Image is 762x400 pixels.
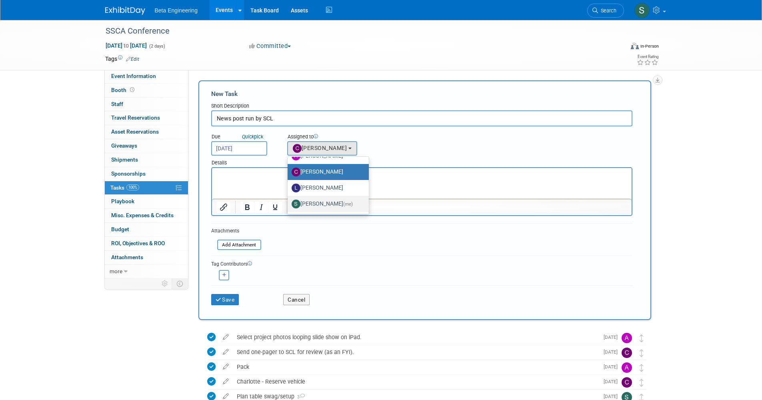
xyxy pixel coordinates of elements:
[111,101,123,107] span: Staff
[640,334,644,342] i: Move task
[111,170,146,177] span: Sponsorships
[637,55,658,59] div: Event Rating
[128,87,136,93] span: Booth not reserved yet
[343,201,353,207] span: (me)
[219,393,233,400] a: edit
[105,55,139,63] td: Tags
[240,202,254,213] button: Bold
[105,98,188,111] a: Staff
[219,378,233,385] a: edit
[105,209,188,222] a: Misc. Expenses & Credits
[640,349,644,357] i: Move task
[111,87,136,93] span: Booth
[211,90,632,98] div: New Task
[111,156,138,163] span: Shipments
[105,153,188,167] a: Shipments
[292,184,300,192] img: L.jpg
[604,379,622,384] span: [DATE]
[587,4,624,18] a: Search
[105,167,188,181] a: Sponsorships
[292,200,300,208] img: S.jpg
[292,198,361,210] label: [PERSON_NAME]
[294,394,305,400] span: 3
[233,345,599,359] div: Send one-pager to SCL for review (as an FYI).
[105,181,188,195] a: Tasks100%
[105,195,188,208] a: Playbook
[122,42,130,49] span: to
[604,364,622,370] span: [DATE]
[242,134,254,140] i: Quick
[287,133,384,141] div: Assigned to
[111,240,165,246] span: ROI, Objectives & ROO
[631,43,639,49] img: Format-Inperson.png
[211,110,632,126] input: Name of task or a short description
[219,363,233,370] a: edit
[105,84,188,97] a: Booth
[126,56,139,62] a: Edit
[155,7,198,14] span: Beta Engineering
[105,139,188,153] a: Giveaways
[111,226,129,232] span: Budget
[640,379,644,386] i: Move task
[233,360,599,374] div: Pack
[111,254,143,260] span: Attachments
[211,228,261,234] div: Attachments
[622,348,632,358] img: Charlotte Tubbs
[211,294,239,305] button: Save
[233,375,599,388] div: Charlotte - Reserve vehicle
[110,268,122,274] span: more
[105,223,188,236] a: Budget
[577,42,659,54] div: Event Format
[217,202,230,213] button: Insert/edit link
[292,168,300,176] img: C.jpg
[105,111,188,125] a: Travel Reservations
[634,3,650,18] img: Sara Dorsey
[254,202,268,213] button: Italic
[105,42,147,49] span: [DATE] [DATE]
[219,348,233,356] a: edit
[283,294,310,305] button: Cancel
[105,70,188,83] a: Event Information
[148,44,165,49] span: (2 days)
[622,362,632,373] img: Anne Mertens
[622,333,632,343] img: Anne Mertens
[103,24,612,38] div: SSCA Conference
[111,114,160,121] span: Travel Reservations
[219,334,233,341] a: edit
[604,394,622,399] span: [DATE]
[111,198,134,204] span: Playbook
[268,202,282,213] button: Underline
[158,278,172,289] td: Personalize Event Tab Strip
[110,184,139,191] span: Tasks
[211,156,632,167] div: Details
[212,168,632,199] iframe: Rich Text Area
[292,182,361,194] label: [PERSON_NAME]
[105,251,188,264] a: Attachments
[105,125,188,139] a: Asset Reservations
[111,212,174,218] span: Misc. Expenses & Credits
[292,166,361,178] label: [PERSON_NAME]
[211,102,632,110] div: Short Description
[293,145,347,151] span: [PERSON_NAME]
[246,42,294,50] button: Committed
[111,142,137,149] span: Giveaways
[640,43,659,49] div: In-Person
[111,128,159,135] span: Asset Reservations
[604,349,622,355] span: [DATE]
[105,265,188,278] a: more
[211,259,632,268] div: Tag Contributors
[240,133,265,140] a: Quickpick
[211,133,275,141] div: Due
[640,364,644,372] i: Move task
[105,237,188,250] a: ROI, Objectives & ROO
[287,141,357,156] button: [PERSON_NAME]
[598,8,616,14] span: Search
[622,377,632,388] img: Charlotte Tubbs
[105,7,145,15] img: ExhibitDay
[111,73,156,79] span: Event Information
[126,184,139,190] span: 100%
[211,141,267,156] input: Due Date
[233,330,599,344] div: Select project photos looping slide show on iPad.
[604,334,622,340] span: [DATE]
